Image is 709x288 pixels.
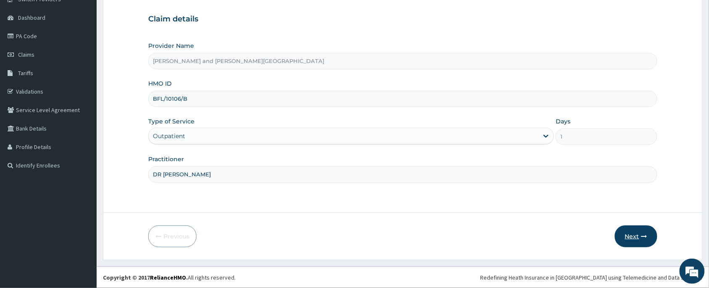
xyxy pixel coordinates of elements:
[148,79,172,88] label: HMO ID
[18,14,45,21] span: Dashboard
[18,51,34,58] span: Claims
[150,274,186,281] a: RelianceHMO
[153,132,185,140] div: Outpatient
[556,117,570,126] label: Days
[18,69,33,77] span: Tariffs
[148,155,184,163] label: Practitioner
[97,267,709,288] footer: All rights reserved.
[148,117,194,126] label: Type of Service
[148,225,197,247] button: Previous
[148,42,194,50] label: Provider Name
[103,274,188,281] strong: Copyright © 2017 .
[481,273,703,282] div: Redefining Heath Insurance in [GEOGRAPHIC_DATA] using Telemedicine and Data Science!
[148,91,657,107] input: Enter HMO ID
[148,166,657,183] input: Enter Name
[615,225,657,247] button: Next
[148,15,657,24] h3: Claim details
